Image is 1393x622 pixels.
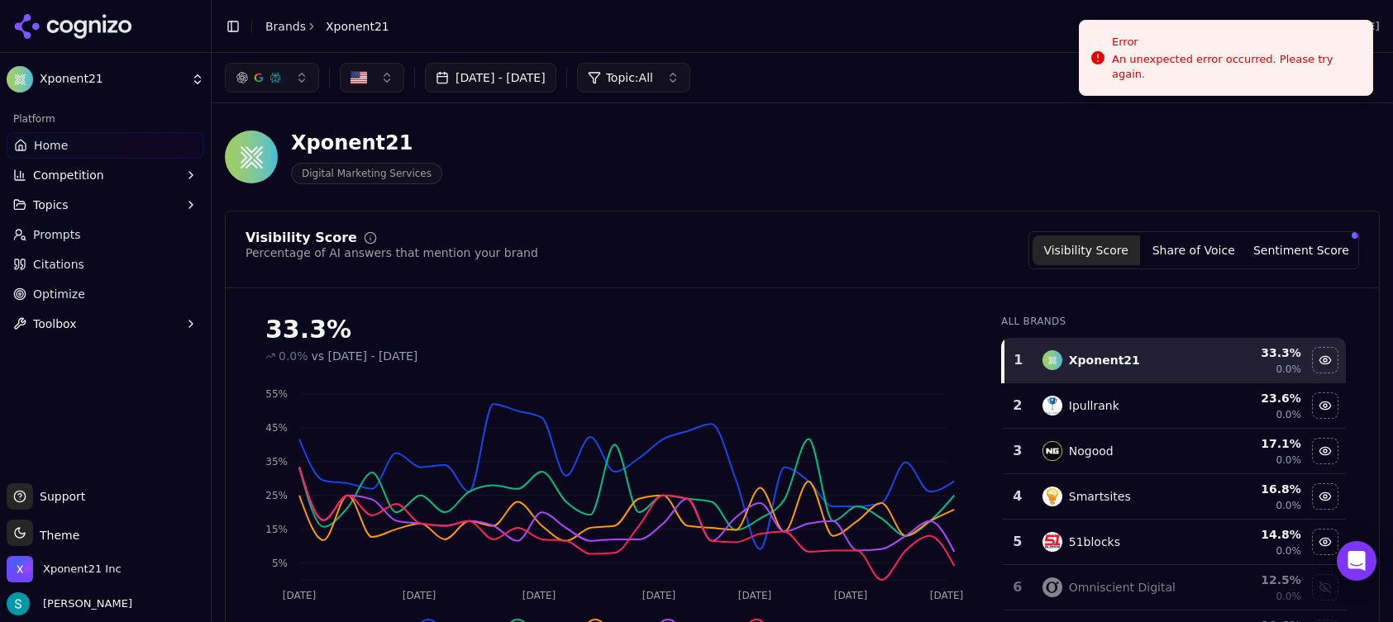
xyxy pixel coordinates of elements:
div: All Brands [1001,315,1346,328]
div: 1 [1011,350,1026,370]
img: Sam Volante [7,592,30,615]
button: Open organization switcher [7,556,122,582]
span: 0.0% [1276,590,1301,603]
tspan: 55% [265,388,288,400]
span: 0.0% [1276,499,1301,512]
span: Xponent21 [40,72,184,87]
div: An unexpected error occurred. Please try again. [1112,52,1359,82]
span: Support [33,488,85,505]
span: 0.0% [279,348,308,364]
span: Topics [33,197,69,213]
div: Platform [7,106,204,132]
div: 12.5 % [1213,572,1300,588]
tspan: 15% [265,524,288,535]
span: Xponent21 Inc [43,562,122,577]
span: 0.0% [1276,408,1301,421]
div: 14.8 % [1213,526,1300,543]
button: Show omniscient digital data [1312,574,1338,601]
span: 0.0% [1276,363,1301,376]
tspan: [DATE] [930,590,964,601]
a: Optimize [7,281,204,307]
div: Nogood [1069,443,1114,459]
img: smartsites [1042,487,1062,506]
img: xponent21 [1042,350,1062,370]
span: Toolbox [33,316,77,332]
span: 0.0% [1276,453,1301,467]
tr: 6omniscient digitalOmniscient Digital12.5%0.0%Show omniscient digital data [1003,565,1346,610]
tr: 4smartsitesSmartsites16.8%0.0%Hide smartsites data [1003,474,1346,520]
div: Open Intercom Messenger [1337,541,1376,581]
div: Percentage of AI answers that mention your brand [246,245,538,261]
span: 0.0% [1276,544,1301,558]
tspan: [DATE] [738,590,772,601]
button: Toolbox [7,311,204,337]
tspan: [DATE] [522,590,556,601]
tr: 2ipullrankIpullrank23.6%0.0%Hide ipullrank data [1003,383,1346,429]
tspan: [DATE] [834,590,868,601]
span: Theme [33,529,79,542]
a: Home [7,132,204,159]
button: [DATE] - [DATE] [425,63,556,93]
a: Prompts [7,221,204,248]
button: Hide nogood data [1312,438,1338,464]
span: Competition [33,167,104,183]
img: ipullrank [1042,396,1062,415]
tspan: 5% [272,558,288,569]
div: 5 [1009,532,1026,552]
a: Citations [7,251,204,278]
tspan: [DATE] [283,590,317,601]
span: Optimize [33,286,85,302]
button: Hide xponent21 data [1312,347,1338,373]
img: Xponent21 Inc [7,556,33,582]
div: 51blocks [1069,534,1120,550]
span: Citations [33,256,84,273]
div: 16.8 % [1213,481,1300,497]
div: 33.3 % [1213,344,1300,361]
div: 2 [1009,396,1026,415]
span: [PERSON_NAME] [36,596,132,611]
img: nogood [1042,441,1062,461]
button: Share of Voice [1140,235,1247,265]
button: Hide 51blocks data [1312,529,1338,555]
img: omniscient digital [1042,577,1062,597]
button: Open user button [7,592,132,615]
span: Home [34,137,68,154]
div: 33.3% [265,315,968,344]
div: Xponent21 [1069,352,1140,368]
button: Hide smartsites data [1312,483,1338,510]
tr: 551blocks51blocks14.8%0.0%Hide 51blocks data [1003,520,1346,565]
span: vs [DATE] - [DATE] [312,348,418,364]
img: 51blocks [1042,532,1062,552]
span: Prompts [33,226,81,243]
tr: 3nogoodNogood17.1%0.0%Hide nogood data [1003,429,1346,474]
button: Competition [7,162,204,188]
img: US [351,69,367,86]
tspan: 35% [265,456,288,468]
span: Xponent21 [326,18,389,35]
div: 3 [1009,441,1026,461]
div: 6 [1009,577,1026,597]
button: Sentiment Score [1247,235,1355,265]
button: Visibility Score [1033,235,1140,265]
tspan: 45% [265,422,288,434]
div: Xponent21 [291,130,442,156]
button: Hide ipullrank data [1312,392,1338,419]
div: Omniscient Digital [1069,579,1176,596]
div: 4 [1009,487,1026,506]
img: Xponent21 [7,66,33,93]
div: Smartsites [1069,488,1131,505]
span: Topic: All [606,69,653,86]
tspan: [DATE] [403,590,437,601]
img: Xponent21 [225,131,278,183]
tr: 1xponent21Xponent2133.3%0.0%Hide xponent21 data [1003,338,1346,383]
div: Ipullrank [1069,397,1119,414]
div: Error [1112,34,1359,50]
div: 23.6 % [1213,390,1300,406]
div: 17.1 % [1213,435,1300,452]
span: Digital Marketing Services [291,163,442,184]
tspan: 25% [265,490,288,501]
a: Brands [265,20,306,33]
button: Topics [7,192,204,218]
div: Visibility Score [246,231,357,245]
tspan: [DATE] [642,590,676,601]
